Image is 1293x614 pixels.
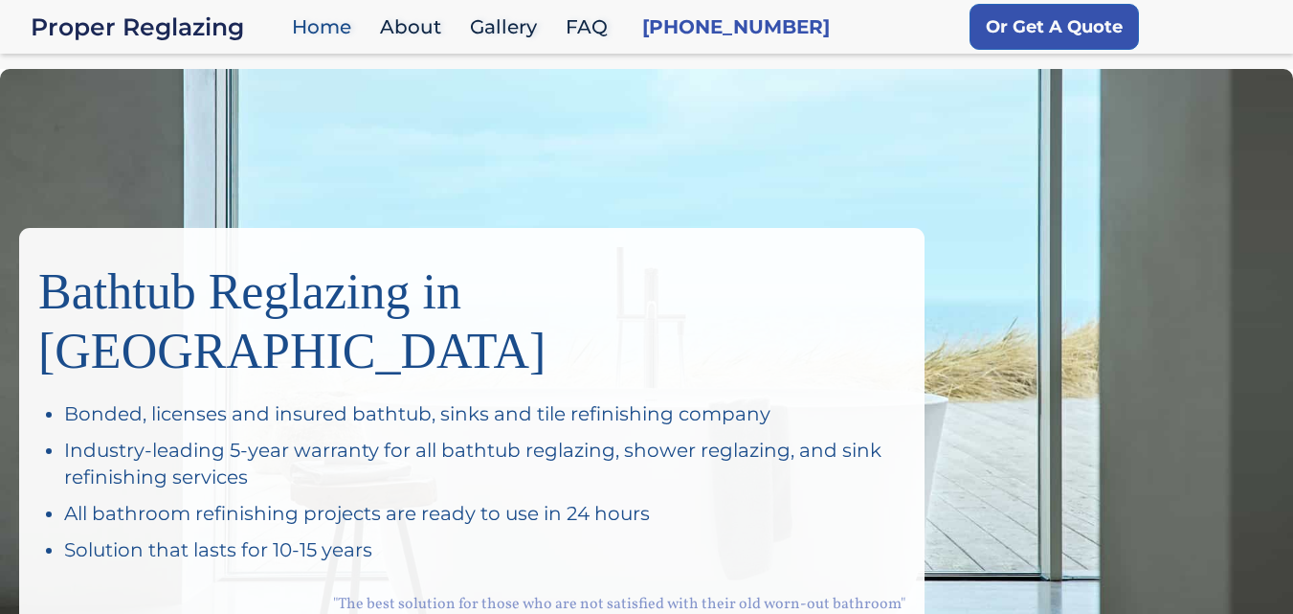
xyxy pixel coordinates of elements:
[38,247,905,381] h1: Bathtub Reglazing in [GEOGRAPHIC_DATA]
[64,500,905,527] div: All bathroom refinishing projects are ready to use in 24 hours
[64,437,905,490] div: Industry-leading 5-year warranty for all bathtub reglazing, shower reglazing, and sink refinishin...
[31,13,282,40] div: Proper Reglazing
[460,7,556,48] a: Gallery
[970,4,1139,50] a: Or Get A Quote
[370,7,460,48] a: About
[31,13,282,40] a: home
[556,7,627,48] a: FAQ
[64,400,905,427] div: Bonded, licenses and insured bathtub, sinks and tile refinishing company
[64,536,905,563] div: Solution that lasts for 10-15 years
[282,7,370,48] a: Home
[642,13,830,40] a: [PHONE_NUMBER]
